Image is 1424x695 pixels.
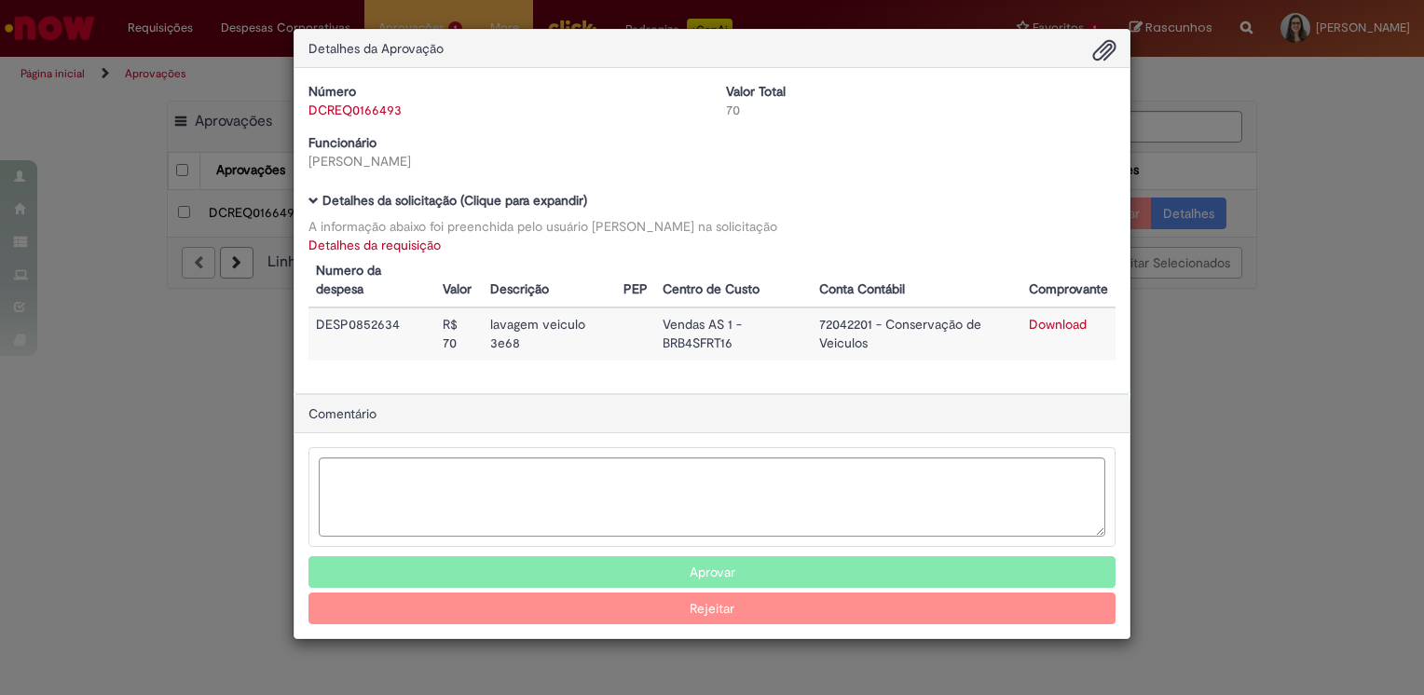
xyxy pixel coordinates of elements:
[308,102,402,118] a: DCREQ0166493
[308,83,356,100] b: Número
[308,217,1116,236] div: A informação abaixo foi preenchida pelo usuário [PERSON_NAME] na solicitação
[308,254,435,307] th: Numero da despesa
[483,307,617,361] td: lavagem veiculo 3e68
[308,152,698,170] div: [PERSON_NAME]
[1029,316,1087,333] a: Download
[483,254,617,307] th: Descrição
[812,254,1021,307] th: Conta Contábil
[655,254,812,307] th: Centro de Custo
[435,254,482,307] th: Valor
[308,593,1116,624] button: Rejeitar
[308,40,444,57] span: Detalhes da Aprovação
[616,254,655,307] th: PEP
[726,83,786,100] b: Valor Total
[322,192,587,209] b: Detalhes da solicitação (Clique para expandir)
[308,134,377,151] b: Funcionário
[308,194,1116,208] h5: Detalhes da solicitação (Clique para expandir)
[308,237,441,253] a: Detalhes da requisição
[435,307,482,361] td: R$ 70
[726,101,1116,119] div: 70
[308,556,1116,588] button: Aprovar
[308,405,377,422] span: Comentário
[1021,254,1116,307] th: Comprovante
[655,307,812,361] td: Vendas AS 1 - BRB4SFRT16
[812,307,1021,361] td: 72042201 - Conservação de Veiculos
[308,307,435,361] td: DESP0852634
